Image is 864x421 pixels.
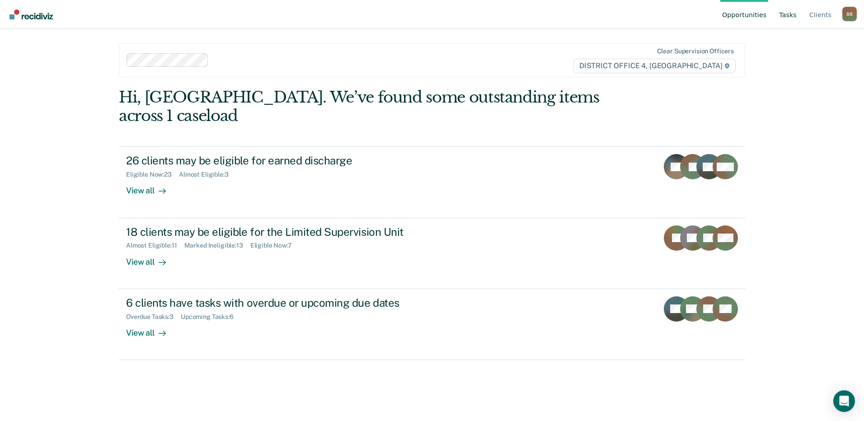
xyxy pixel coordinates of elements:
div: Eligible Now : 23 [126,171,179,178]
div: Hi, [GEOGRAPHIC_DATA]. We’ve found some outstanding items across 1 caseload [119,88,620,125]
a: 6 clients have tasks with overdue or upcoming due datesOverdue Tasks:3Upcoming Tasks:6View all [119,289,745,360]
div: 6 clients have tasks with overdue or upcoming due dates [126,296,443,309]
div: Clear supervision officers [657,47,734,55]
div: Marked Ineligible : 13 [184,242,250,249]
div: 26 clients may be eligible for earned discharge [126,154,443,167]
img: Recidiviz [9,9,53,19]
div: View all [126,320,177,338]
div: Almost Eligible : 3 [179,171,236,178]
a: 26 clients may be eligible for earned dischargeEligible Now:23Almost Eligible:3View all [119,146,745,218]
span: DISTRICT OFFICE 4, [GEOGRAPHIC_DATA] [573,59,736,73]
div: Eligible Now : 7 [250,242,299,249]
div: Open Intercom Messenger [833,390,855,412]
div: View all [126,249,177,267]
a: 18 clients may be eligible for the Limited Supervision UnitAlmost Eligible:11Marked Ineligible:13... [119,218,745,289]
div: Upcoming Tasks : 6 [181,313,241,321]
div: Overdue Tasks : 3 [126,313,181,321]
div: Almost Eligible : 11 [126,242,184,249]
button: Profile dropdown button [842,7,857,21]
div: B B [842,7,857,21]
div: View all [126,178,177,196]
div: 18 clients may be eligible for the Limited Supervision Unit [126,225,443,239]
